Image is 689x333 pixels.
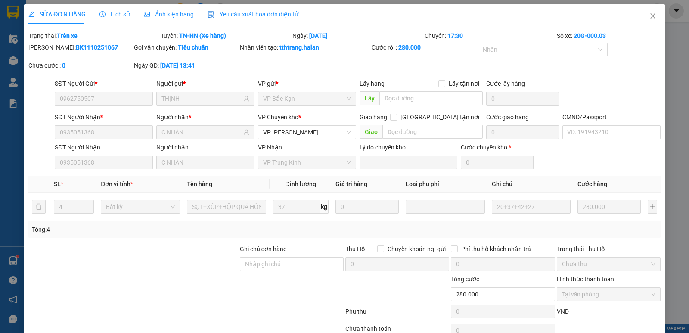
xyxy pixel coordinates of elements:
[486,92,559,106] input: Cước lấy hàng
[258,114,298,121] span: VP Chuyển kho
[360,143,458,152] div: Lý do chuyển kho
[286,181,316,187] span: Định lượng
[57,32,78,39] b: Trên xe
[486,125,559,139] input: Cước giao hàng
[32,225,267,234] div: Tổng: 4
[208,11,214,18] img: icon
[32,200,46,214] button: delete
[648,200,657,214] button: plus
[486,114,529,121] label: Cước giao hàng
[106,200,175,213] span: Bất kỳ
[488,176,574,193] th: Ghi chú
[335,200,399,214] input: 0
[243,129,249,135] span: user
[649,12,656,19] span: close
[55,79,153,88] div: SĐT Người Gửi
[28,11,34,17] span: edit
[81,21,360,32] li: 271 - [PERSON_NAME] - [GEOGRAPHIC_DATA] - [GEOGRAPHIC_DATA]
[28,61,132,70] div: Chưa cước :
[144,11,150,17] span: picture
[458,244,534,254] span: Phí thu hộ khách nhận trả
[562,288,655,301] span: Tại văn phòng
[445,79,483,88] span: Lấy tận nơi
[179,32,226,39] b: TN-HN (Xe hàng)
[134,43,238,52] div: Gói vận chuyển:
[156,143,254,152] div: Người nhận
[451,276,479,283] span: Tổng cước
[360,91,379,105] span: Lấy
[11,59,116,73] b: GỬI : VP Trung Kính
[574,32,606,39] b: 20G-000.03
[160,62,195,69] b: [DATE] 13:41
[345,246,365,252] span: Thu Hộ
[398,44,421,51] b: 280.000
[402,176,488,193] th: Loại phụ phí
[99,11,106,17] span: clock-circle
[557,308,569,315] span: VND
[187,200,266,214] input: VD: Bàn, Ghế
[99,11,130,18] span: Lịch sử
[424,31,556,40] div: Chuyến:
[161,128,242,137] input: Tên người nhận
[641,4,665,28] button: Close
[384,244,449,254] span: Chuyển khoản ng. gửi
[160,31,292,40] div: Tuyến:
[360,80,385,87] span: Lấy hàng
[134,61,238,70] div: Ngày GD:
[447,32,463,39] b: 17:30
[240,246,287,252] label: Ghi chú đơn hàng
[161,94,242,103] input: Tên người gửi
[292,31,424,40] div: Ngày:
[156,79,254,88] div: Người gửi
[557,244,661,254] div: Trạng thái Thu Hộ
[344,307,450,322] div: Phụ thu
[144,11,194,18] span: Ảnh kiện hàng
[101,181,133,187] span: Đơn vị tính
[62,62,65,69] b: 0
[240,43,370,52] div: Nhân viên tạo:
[28,43,132,52] div: [PERSON_NAME]:
[360,114,387,121] span: Giao hàng
[360,125,382,139] span: Giao
[55,112,153,122] div: SĐT Người Nhận
[486,80,525,87] label: Cước lấy hàng
[11,11,75,54] img: logo.jpg
[258,143,356,152] div: VP Nhận
[28,11,86,18] span: SỬA ĐƠN HÀNG
[279,44,319,51] b: tthtrang.halan
[55,143,153,152] div: SĐT Người Nhận
[263,126,351,139] span: VP Hoàng Gia
[320,200,329,214] span: kg
[309,32,327,39] b: [DATE]
[240,257,344,271] input: Ghi chú đơn hàng
[557,276,614,283] label: Hình thức thanh toán
[263,92,351,105] span: VP Bắc Kạn
[379,91,483,105] input: Dọc đường
[187,181,212,187] span: Tên hàng
[577,200,641,214] input: 0
[178,44,208,51] b: Tiêu chuẩn
[208,11,298,18] span: Yêu cầu xuất hóa đơn điện tử
[397,112,483,122] span: [GEOGRAPHIC_DATA] tận nơi
[492,200,571,214] input: Ghi Chú
[156,112,254,122] div: Người nhận
[556,31,661,40] div: Số xe:
[263,156,351,169] span: VP Trung Kính
[372,43,475,52] div: Cước rồi :
[335,181,367,187] span: Giá trị hàng
[577,181,607,187] span: Cước hàng
[76,44,118,51] b: BK1110251067
[28,31,160,40] div: Trạng thái:
[562,258,655,271] span: Chưa thu
[461,143,534,152] div: Cước chuyển kho
[258,79,356,88] div: VP gửi
[243,96,249,102] span: user
[54,181,61,187] span: SL
[562,112,661,122] div: CMND/Passport
[382,125,483,139] input: Dọc đường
